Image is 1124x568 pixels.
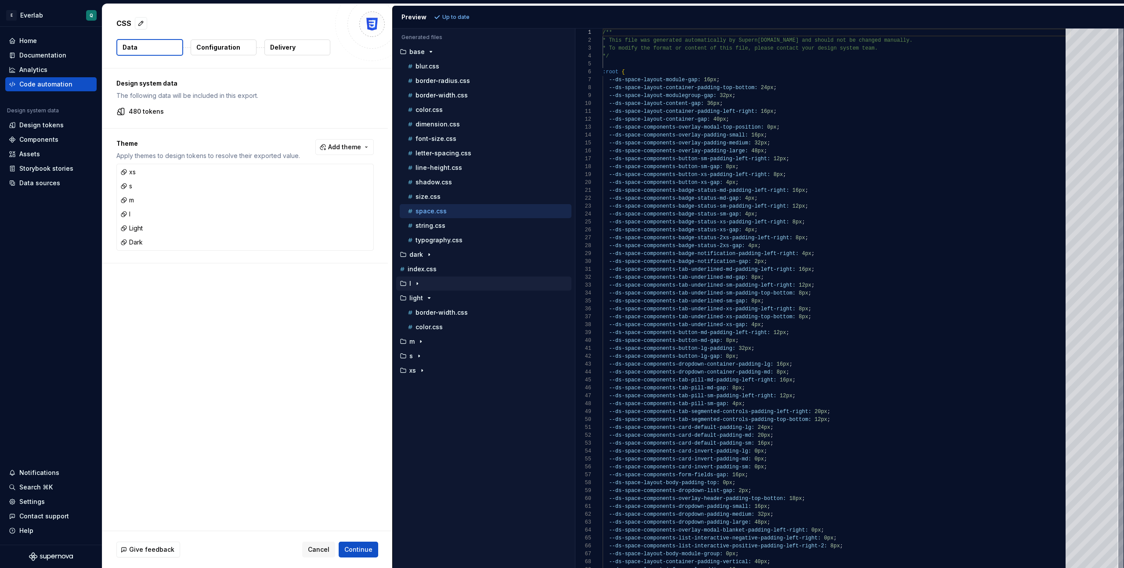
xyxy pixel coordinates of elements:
button: Configuration [191,40,257,55]
p: Theme [116,139,300,148]
div: 33 [575,281,591,289]
button: EEverlabQ [2,6,100,25]
button: dark [396,250,571,259]
span: 48px [752,148,764,154]
button: border-radius.css [400,76,571,86]
span: :root [603,69,618,75]
span: --ds-space-layout-modulegroup-gap: [609,93,717,99]
div: 46 [575,384,591,392]
span: 12px [773,330,786,336]
div: 14 [575,131,591,139]
span: Cancel [308,545,329,554]
div: 21 [575,187,591,194]
span: ; [761,274,764,280]
a: Components [5,133,97,147]
a: Storybook stories [5,162,97,176]
span: ; [812,266,815,273]
span: --ds-space-components-button-sm-gap: [609,164,723,170]
span: --ds-space-components-tab-underlined-md-gap: [609,274,748,280]
p: Configuration [196,43,240,52]
button: size.css [400,192,571,201]
span: --ds-space-layout-container-padding-left-right: [609,108,758,115]
span: lease contact your design system team. [758,45,878,51]
p: color.css [416,324,443,331]
span: 4px [745,211,755,217]
span: ; [812,282,815,288]
button: m [396,337,571,346]
span: 36px [707,101,720,107]
span: --ds-space-components-button-sm-padding-left-right [609,156,767,162]
span: --ds-space-components-tab-underlined-sm-gap: [609,298,748,304]
div: E [6,10,17,21]
button: light [396,293,571,303]
button: string.css [400,221,571,230]
span: 16px [752,132,764,138]
div: Analytics [19,65,47,74]
span: --ds-space-components-badge-status-md-gap: [609,195,742,201]
button: color.css [400,105,571,115]
span: ; [736,353,739,359]
span: --ds-space-components-overlay-padding-medium: [609,140,752,146]
span: ; [752,345,755,352]
a: Assets [5,147,97,161]
div: 4 [575,52,591,60]
button: dimension.css [400,119,571,129]
span: ft-right: [767,282,796,288]
span: p-bottom: [767,290,796,296]
span: 16px [792,187,805,194]
span: ; [789,361,792,367]
span: -right: [767,187,789,194]
div: 37 [575,313,591,321]
button: letter-spacing.css [400,148,571,158]
div: 15 [575,139,591,147]
span: --ds-space-components-tab-pill-md-gap: [609,385,730,391]
button: Add theme [315,139,374,155]
button: Search ⌘K [5,480,97,494]
span: --ds-space-layout-content-gap: [609,101,704,107]
button: Give feedback [116,542,180,557]
button: l [396,279,571,288]
div: Everlab [20,11,43,20]
span: ; [808,314,811,320]
span: --ds-space-components-tab-underlined-xs-padding-to [609,314,767,320]
span: --ds-space-components-tab-underlined-md-padding-le [609,266,767,273]
a: Home [5,34,97,48]
div: 26 [575,226,591,234]
span: ; [758,243,761,249]
div: 39 [575,329,591,337]
span: --ds-space-components-badge-status-sm-padding-left [609,203,767,209]
span: Add theme [328,143,361,151]
span: 8px [777,369,786,375]
span: --ds-space-components-badge-status-2xs-gap: [609,243,745,249]
span: 32px [739,345,752,352]
div: Assets [19,150,40,158]
span: --ds-space-components-tab-underlined-xs-padding-le [609,306,767,312]
p: The following data will be included in this export. [116,91,374,100]
span: --ds-space-components-badge-status-md-padding-left [609,187,767,194]
div: 28 [575,242,591,250]
span: ; [755,211,758,217]
div: 17 [575,155,591,163]
span: 8px [799,290,809,296]
button: Cancel [302,542,335,557]
span: --ds-space-components-button-lg-padding: [609,345,736,352]
a: Code automation [5,77,97,91]
p: Data [123,43,137,52]
span: -right: [767,219,789,225]
span: p-bottom: [767,314,796,320]
span: 8px [733,385,742,391]
div: 40 [575,337,591,345]
div: 9 [575,92,591,100]
div: 29 [575,250,591,258]
span: ; [786,156,789,162]
span: ; [812,251,815,257]
p: font-size.css [416,135,456,142]
a: Design tokens [5,118,97,132]
button: border-width.css [400,90,571,100]
div: 45 [575,376,591,384]
span: --ds-space-layout-container-padding-top-bottom: [609,85,758,91]
span: 12px [792,203,805,209]
span: ; [777,124,780,130]
p: blur.css [416,63,439,70]
div: 1 [575,29,591,36]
